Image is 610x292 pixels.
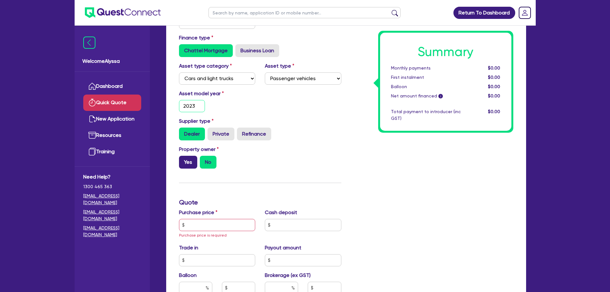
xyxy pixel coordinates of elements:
[453,7,515,19] a: Return To Dashboard
[179,34,213,42] label: Finance type
[174,90,260,97] label: Asset model year
[265,244,301,252] label: Payout amount
[488,109,500,114] span: $0.00
[438,94,443,99] span: i
[179,44,233,57] label: Chattel Mortgage
[488,75,500,80] span: $0.00
[179,271,197,279] label: Balloon
[83,209,141,222] a: [EMAIL_ADDRESS][DOMAIN_NAME]
[88,131,96,139] img: resources
[265,209,297,216] label: Cash deposit
[82,57,142,65] span: Welcome Alyssa
[83,127,141,144] a: Resources
[200,156,216,169] label: No
[179,198,341,206] h3: Quote
[83,78,141,95] a: Dashboard
[83,183,141,190] span: 1300 465 363
[83,193,141,206] a: [EMAIL_ADDRESS][DOMAIN_NAME]
[488,65,500,71] span: $0.00
[88,115,96,123] img: new-application
[88,148,96,155] img: training
[265,62,294,70] label: Asset type
[179,128,205,140] label: Dealer
[83,144,141,160] a: Training
[235,44,279,57] label: Business Loan
[516,4,533,21] a: Dropdown toggle
[83,173,141,181] span: Need Help?
[386,65,466,71] div: Monthly payments
[83,37,95,49] img: icon-menu-close
[391,44,500,60] h1: Summary
[488,84,500,89] span: $0.00
[208,7,401,18] input: Search by name, application ID or mobile number...
[207,128,234,140] label: Private
[85,7,161,18] img: quest-connect-logo-blue
[386,108,466,122] div: Total payment to introducer (inc GST)
[179,233,227,238] span: Purchase price is required
[386,83,466,90] div: Balloon
[83,225,141,238] a: [EMAIL_ADDRESS][DOMAIN_NAME]
[88,99,96,106] img: quick-quote
[179,209,217,216] label: Purchase price
[83,95,141,111] a: Quick Quote
[179,156,197,169] label: Yes
[386,74,466,81] div: First instalment
[83,111,141,127] a: New Application
[386,93,466,99] div: Net amount financed
[179,117,214,125] label: Supplier type
[179,244,198,252] label: Trade in
[488,93,500,98] span: $0.00
[179,62,232,70] label: Asset type category
[265,271,311,279] label: Brokerage (ex GST)
[179,146,219,153] label: Property owner
[237,128,271,140] label: Refinance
